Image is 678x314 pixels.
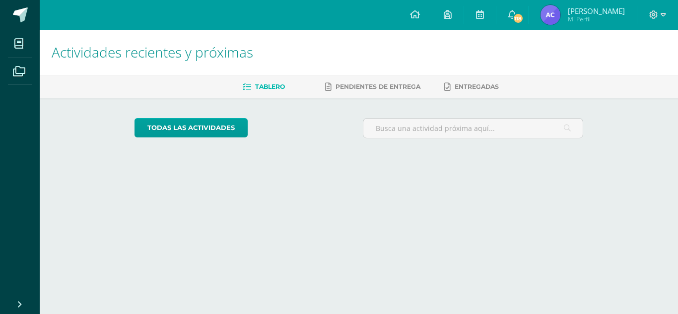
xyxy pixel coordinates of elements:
a: todas las Actividades [135,118,248,137]
span: Tablero [255,83,285,90]
a: Entregadas [444,79,499,95]
span: Pendientes de entrega [336,83,420,90]
span: 118 [512,13,523,24]
img: 4157c1b954b831b2028cfbf3d7a854d7.png [541,5,560,25]
a: Tablero [243,79,285,95]
span: [PERSON_NAME] [568,6,625,16]
input: Busca una actividad próxima aquí... [363,119,583,138]
a: Pendientes de entrega [325,79,420,95]
span: Entregadas [455,83,499,90]
span: Mi Perfil [568,15,625,23]
span: Actividades recientes y próximas [52,43,253,62]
